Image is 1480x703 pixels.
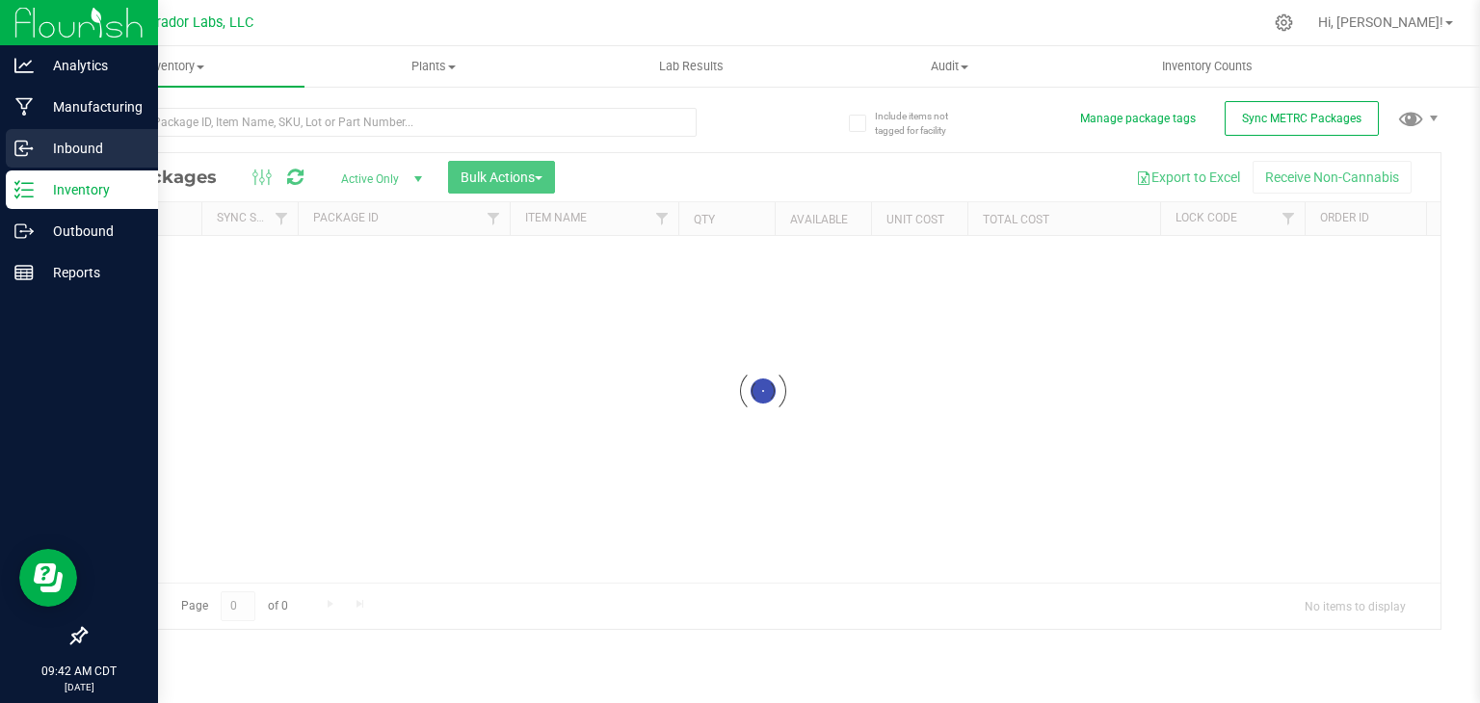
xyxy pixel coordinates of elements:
[34,95,149,118] p: Manufacturing
[875,109,971,138] span: Include items not tagged for facility
[46,58,304,75] span: Inventory
[46,46,304,87] a: Inventory
[820,46,1078,87] a: Audit
[305,58,562,75] span: Plants
[1318,14,1443,30] span: Hi, [PERSON_NAME]!
[34,220,149,243] p: Outbound
[34,137,149,160] p: Inbound
[85,108,697,137] input: Search Package ID, Item Name, SKU, Lot or Part Number...
[1136,58,1279,75] span: Inventory Counts
[304,46,563,87] a: Plants
[140,14,253,31] span: Curador Labs, LLC
[1078,46,1336,87] a: Inventory Counts
[14,180,34,199] inline-svg: Inventory
[14,97,34,117] inline-svg: Manufacturing
[563,46,821,87] a: Lab Results
[9,680,149,694] p: [DATE]
[34,54,149,77] p: Analytics
[821,58,1077,75] span: Audit
[1272,13,1296,32] div: Manage settings
[34,261,149,284] p: Reports
[19,549,77,607] iframe: Resource center
[14,221,34,241] inline-svg: Outbound
[14,56,34,75] inline-svg: Analytics
[14,263,34,282] inline-svg: Reports
[633,58,750,75] span: Lab Results
[1225,101,1379,136] button: Sync METRC Packages
[14,139,34,158] inline-svg: Inbound
[1242,112,1361,125] span: Sync METRC Packages
[1080,111,1196,127] button: Manage package tags
[34,178,149,201] p: Inventory
[9,663,149,680] p: 09:42 AM CDT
